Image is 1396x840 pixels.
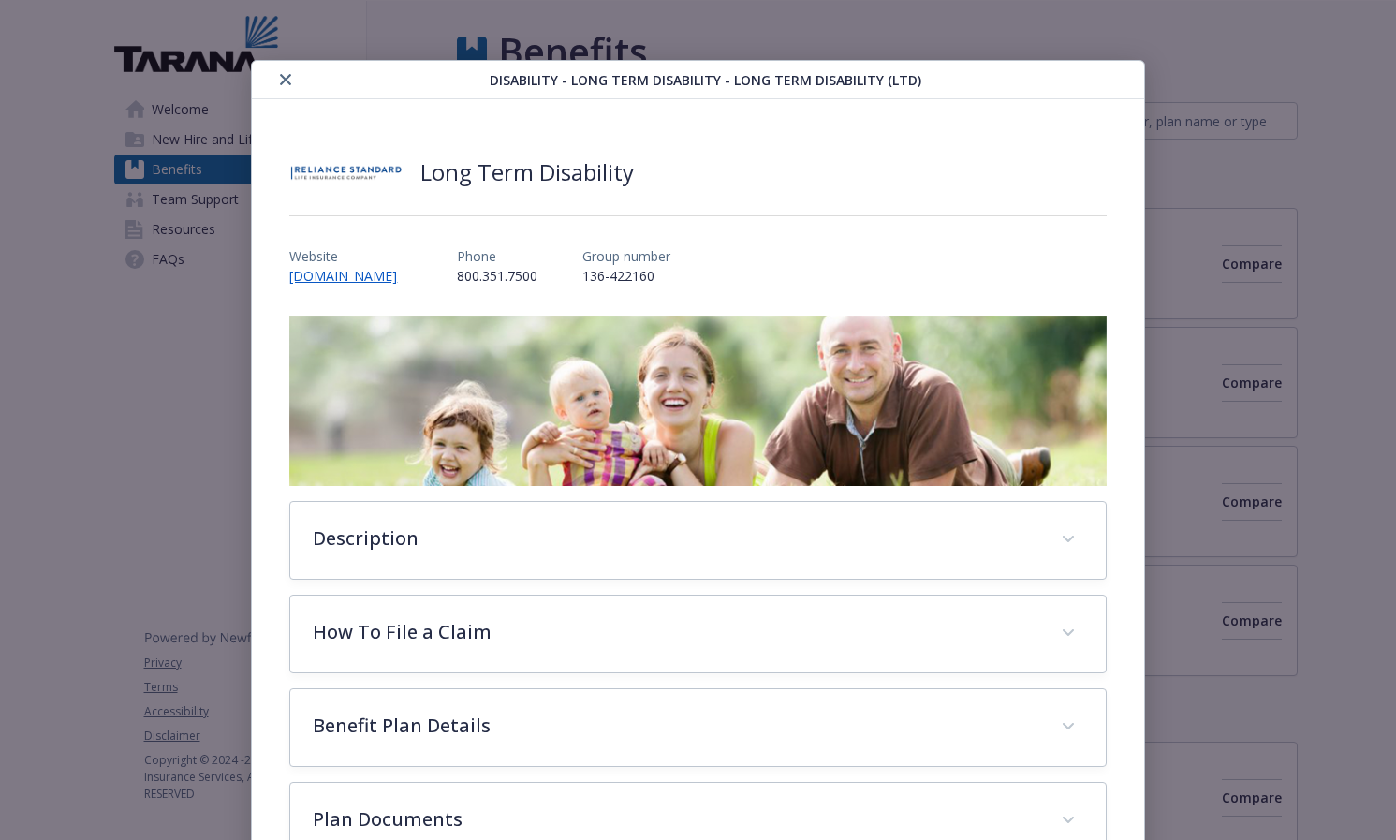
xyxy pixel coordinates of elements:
[289,316,1106,486] img: banner
[313,524,1037,553] p: Description
[582,266,670,286] p: 136-422160
[289,267,412,285] a: [DOMAIN_NAME]
[457,246,537,266] p: Phone
[289,144,402,200] img: Reliance Standard Life Insurance Company
[290,689,1105,766] div: Benefit Plan Details
[313,805,1037,833] p: Plan Documents
[274,68,297,91] button: close
[420,155,634,189] h2: Long Term Disability
[457,266,537,286] p: 800.351.7500
[582,246,670,266] p: Group number
[313,712,1037,740] p: Benefit Plan Details
[490,70,921,90] span: Disability - Long Term Disability - Long Term Disability (LTD)
[313,618,1037,646] p: How To File a Claim
[290,502,1105,579] div: Description
[289,246,412,266] p: Website
[290,596,1105,672] div: How To File a Claim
